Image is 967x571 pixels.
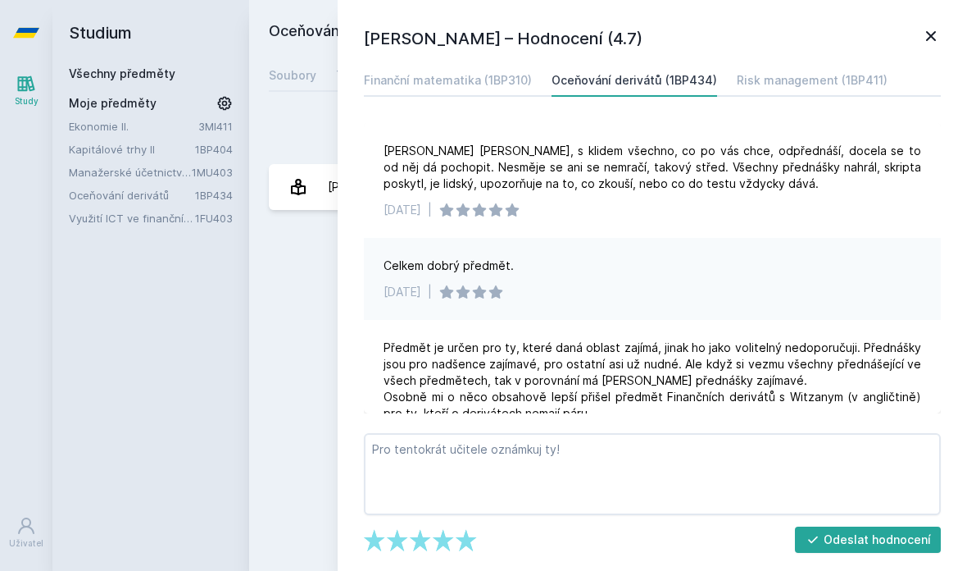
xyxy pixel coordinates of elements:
a: Testy [336,59,369,92]
div: [PERSON_NAME] [PERSON_NAME], s klidem všechno, co po vás chce, odpřednáší, docela se to od něj dá... [384,143,921,192]
a: [PERSON_NAME] 6 hodnocení 4.7 [269,164,947,210]
a: Soubory [269,59,316,92]
a: Kapitálové trhy II [69,141,195,158]
a: Study [3,66,49,116]
a: 3MI411 [198,120,233,133]
a: Oceňování derivátů [69,187,195,203]
a: Využití ICT ve finančním účetnictví [69,210,195,226]
a: Uživatel [3,508,49,558]
a: 1BP434 [195,189,233,202]
div: Study [15,95,39,107]
a: Manažerské účetnictví II. [69,164,192,180]
h2: Oceňování derivátů (1BP434) [269,20,759,46]
a: Ekonomie II. [69,118,198,135]
div: | [428,202,432,218]
span: Moje předměty [69,95,157,112]
a: 1MU403 [192,166,233,179]
div: [DATE] [384,202,421,218]
a: 1BP404 [195,143,233,156]
div: Soubory [269,67,316,84]
a: 1FU403 [195,212,233,225]
div: [PERSON_NAME] [328,171,419,203]
a: Všechny předměty [69,66,175,80]
div: Uživatel [9,537,43,550]
div: Testy [336,67,369,84]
